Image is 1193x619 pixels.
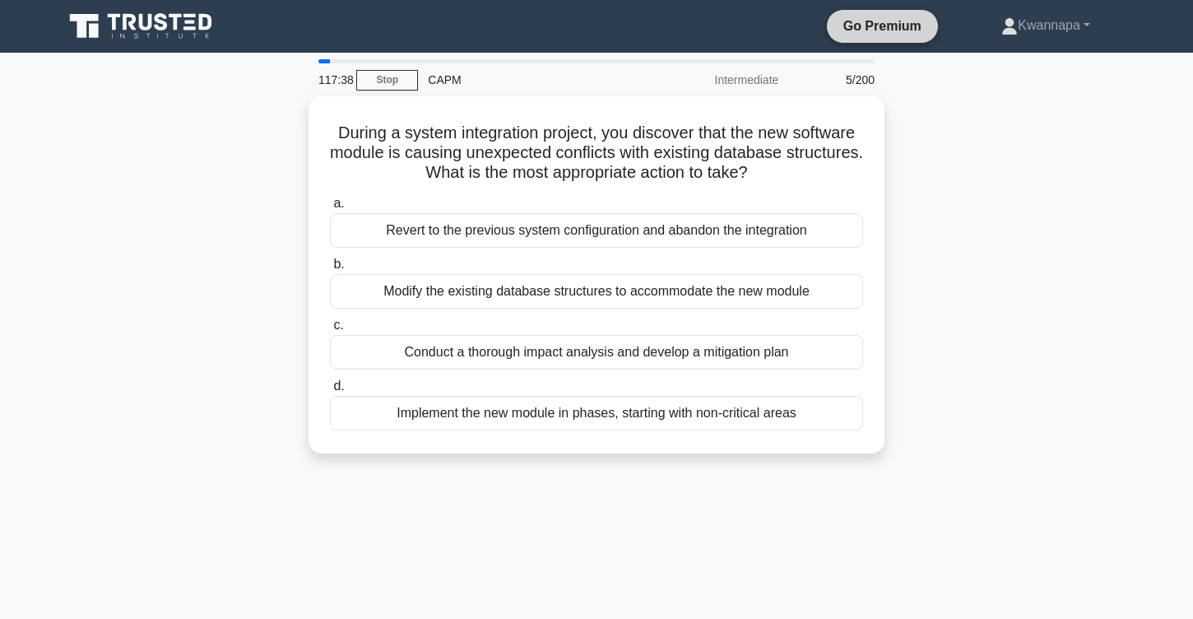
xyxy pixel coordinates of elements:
[356,70,418,91] a: Stop
[644,63,788,96] div: Intermediate
[333,196,344,210] span: a.
[333,257,344,271] span: b.
[333,379,344,393] span: d.
[330,335,863,370] div: Conduct a thorough impact analysis and develop a mitigation plan
[330,213,863,248] div: Revert to the previous system configuration and abandon the integration
[788,63,884,96] div: 5/200
[328,123,865,184] h5: During a system integration project, you discover that the new software module is causing unexpec...
[833,16,931,36] a: Go Premium
[330,396,863,431] div: Implement the new module in phases, starting with non-critical areas
[962,9,1130,42] a: Kwannapa
[330,274,863,309] div: Modify the existing database structures to accommodate the new module
[309,63,356,96] div: 117:38
[333,318,343,332] span: c.
[418,63,644,96] div: CAPM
